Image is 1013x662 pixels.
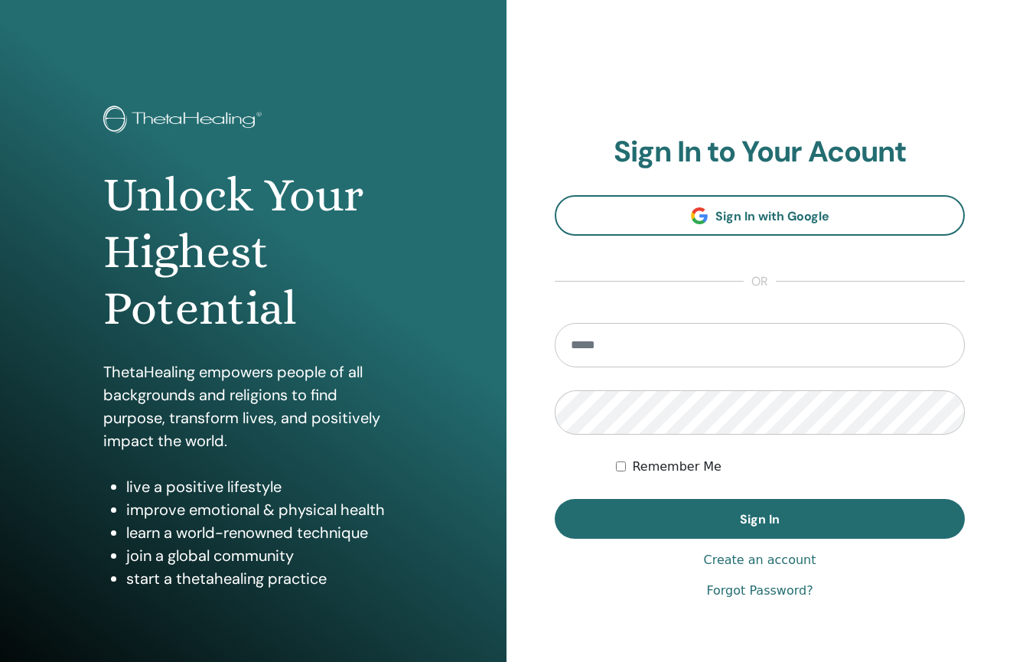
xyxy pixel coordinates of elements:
a: Forgot Password? [706,582,813,600]
span: Sign In [740,511,780,527]
li: live a positive lifestyle [126,475,402,498]
label: Remember Me [632,458,721,476]
h2: Sign In to Your Acount [555,135,965,170]
li: start a thetahealing practice [126,567,402,590]
h1: Unlock Your Highest Potential [103,167,402,338]
p: ThetaHealing empowers people of all backgrounds and religions to find purpose, transform lives, a... [103,360,402,452]
li: learn a world-renowned technique [126,521,402,544]
li: join a global community [126,544,402,567]
span: Sign In with Google [715,208,829,224]
span: or [744,272,776,291]
button: Sign In [555,499,965,539]
div: Keep me authenticated indefinitely or until I manually logout [616,458,965,476]
li: improve emotional & physical health [126,498,402,521]
a: Create an account [703,551,816,569]
a: Sign In with Google [555,195,965,236]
